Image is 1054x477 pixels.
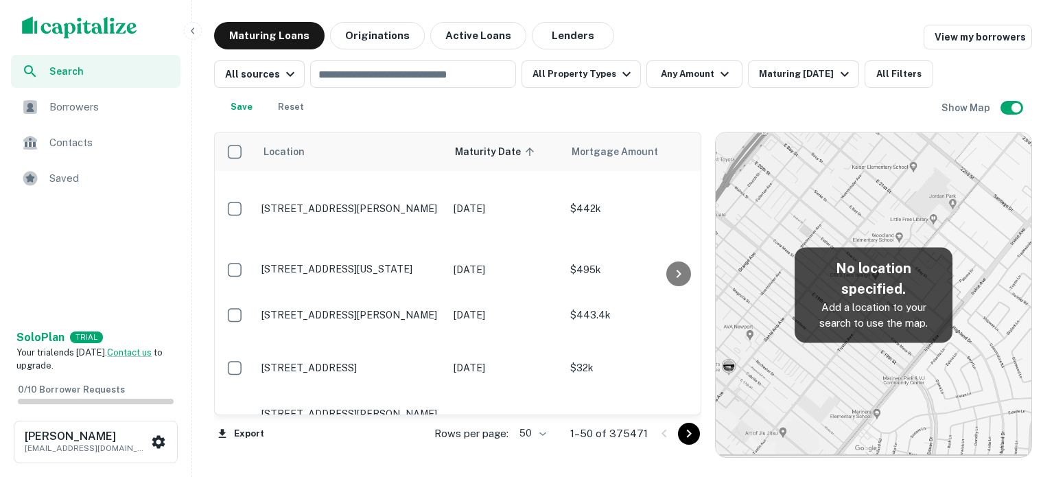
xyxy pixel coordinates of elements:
[563,132,714,171] th: Mortgage Amount
[214,423,268,444] button: Export
[16,331,65,344] strong: Solo Plan
[678,423,700,445] button: Go to next page
[269,93,313,121] button: Reset
[261,362,440,374] p: [STREET_ADDRESS]
[454,307,557,323] p: [DATE]
[985,367,1054,433] iframe: Chat Widget
[434,426,508,442] p: Rows per page:
[261,408,440,420] p: [STREET_ADDRESS][PERSON_NAME]
[16,347,163,371] span: Your trial ends [DATE]. to upgrade.
[454,360,557,375] p: [DATE]
[455,143,539,160] span: Maturity Date
[255,132,447,171] th: Location
[759,66,852,82] div: Maturing [DATE]
[572,143,676,160] span: Mortgage Amount
[748,60,858,88] button: Maturing [DATE]
[25,431,148,442] h6: [PERSON_NAME]
[716,132,1031,457] img: map-placeholder.webp
[865,60,933,88] button: All Filters
[11,126,180,159] a: Contacts
[941,100,992,115] h6: Show Map
[454,414,557,429] p: [DATE]
[570,360,707,375] p: $32k
[454,201,557,216] p: [DATE]
[11,55,180,88] a: Search
[806,258,941,299] h5: No location specified.
[806,299,941,331] p: Add a location to your search to use the map.
[22,16,137,38] img: capitalize-logo.png
[49,99,172,115] span: Borrowers
[25,442,148,454] p: [EMAIL_ADDRESS][DOMAIN_NAME]
[924,25,1032,49] a: View my borrowers
[214,22,325,49] button: Maturing Loans
[263,143,305,160] span: Location
[261,263,440,275] p: [STREET_ADDRESS][US_STATE]
[570,307,707,323] p: $443.4k
[49,170,172,187] span: Saved
[11,91,180,124] a: Borrowers
[261,202,440,215] p: [STREET_ADDRESS][PERSON_NAME]
[70,331,103,343] div: TRIAL
[14,421,178,463] button: [PERSON_NAME][EMAIL_ADDRESS][DOMAIN_NAME]
[447,132,563,171] th: Maturity Date
[646,60,742,88] button: Any Amount
[18,384,125,395] span: 0 / 10 Borrower Requests
[261,309,440,321] p: [STREET_ADDRESS][PERSON_NAME]
[514,423,548,443] div: 50
[454,262,557,277] p: [DATE]
[214,60,305,88] button: All sources
[532,22,614,49] button: Lenders
[430,22,526,49] button: Active Loans
[330,22,425,49] button: Originations
[570,414,707,429] p: $226.8k
[570,426,648,442] p: 1–50 of 375471
[570,201,707,216] p: $442k
[49,64,172,79] span: Search
[570,262,707,277] p: $495k
[107,347,152,358] a: Contact us
[11,162,180,195] a: Saved
[49,135,172,151] span: Contacts
[522,60,641,88] button: All Property Types
[16,329,65,346] a: SoloPlan
[225,66,298,82] div: All sources
[220,93,263,121] button: Save your search to get updates of matches that match your search criteria.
